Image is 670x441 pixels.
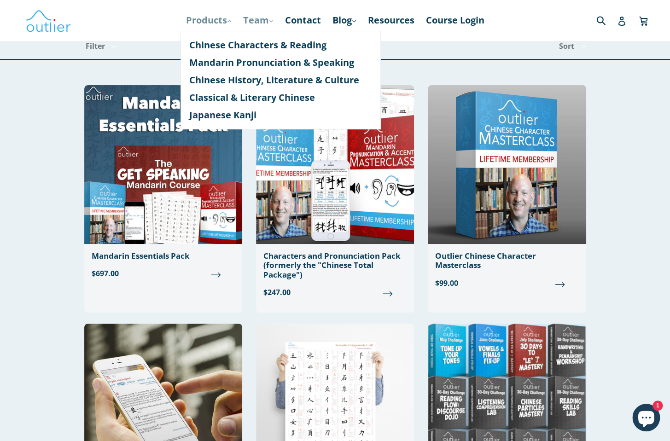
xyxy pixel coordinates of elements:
[92,251,235,261] div: Mandarin Essentials Pack
[263,251,407,279] div: Characters and Pronunciation Pack (formerly the "Chinese Total Package")
[189,36,373,54] a: Chinese Characters & Reading
[189,106,373,124] a: Japanese Kanji
[189,89,373,106] a: Classical & Literary Chinese
[435,278,578,289] span: $99.00
[92,268,235,279] span: $697.00
[256,85,414,305] a: Characters and Pronunciation Pack (formerly the "Chinese Total Package") $247.00
[594,11,619,29] input: Search
[25,7,71,34] img: Outlier Linguistics
[84,85,242,286] a: Mandarin Essentials Pack $697.00
[629,404,663,434] inbox-online-store-chat: Shopify online store chat
[256,85,414,244] img: Chinese Total Package Outlier Linguistics
[363,12,419,29] a: Resources
[189,54,373,71] a: Mandarin Pronunciation & Speaking
[327,12,361,29] a: Blog
[84,85,242,244] img: Mandarin Essentials Pack
[263,287,407,298] span: $247.00
[238,12,278,29] a: Team
[435,251,578,270] div: Outlier Chinese Character Masterclass
[189,71,373,89] a: Chinese History, Literature & Culture
[421,12,489,29] a: Course Login
[428,85,586,244] img: Outlier Chinese Character Masterclass Outlier Linguistics
[428,85,586,296] a: Outlier Chinese Character Masterclass $99.00
[181,12,236,29] a: Products
[280,12,325,29] a: Contact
